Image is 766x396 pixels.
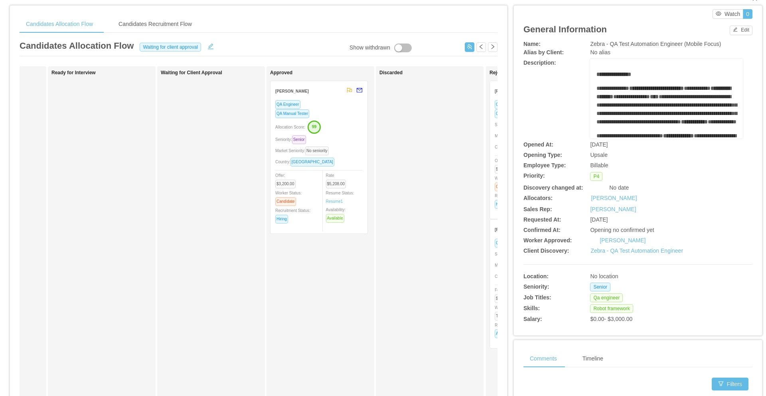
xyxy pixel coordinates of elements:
span: Country: [275,160,338,164]
strong: [PERSON_NAME] [275,89,309,93]
button: 0 [743,9,752,19]
span: $3,800.00 [495,165,515,174]
span: QA Manual Tester [495,109,529,118]
b: Discovery changed at: [523,184,583,191]
span: P4 [590,172,602,181]
b: Sales Rep: [523,206,552,212]
span: Availability: [326,208,347,220]
article: Candidates Allocation Flow [20,39,134,52]
span: QA Engineer [275,100,300,109]
span: Worker Status: [495,305,521,318]
div: Candidates Recruitment Flow [112,15,198,33]
div: Timeline [576,350,610,368]
a: [PERSON_NAME] [600,237,646,244]
b: Worker Approved: [523,237,572,244]
a: [PERSON_NAME] [590,206,636,212]
span: Senior [292,135,306,144]
span: QA Engineer [495,239,520,247]
span: Market Seniority: [495,263,575,267]
span: Zebra - QA Test Automation Engineer (Mobile Focus) [590,41,721,47]
div: Candidates Allocation Flow [20,15,99,33]
span: Recruitment Status: [495,323,530,336]
span: Seniority: [495,123,533,127]
b: Opened At: [523,141,553,148]
span: QA Engineer [495,100,520,109]
div: Comments [523,350,563,368]
span: Former salary: [495,288,520,301]
span: [GEOGRAPHIC_DATA] [290,158,334,166]
a: [PERSON_NAME] [591,194,637,202]
span: Candidate [275,197,296,206]
span: [DATE] [590,216,608,223]
span: Senior [590,283,610,291]
span: $3,200.00 [275,180,296,188]
button: icon: right [488,42,498,52]
span: Country: [495,274,557,279]
h1: Ready for Interview [51,70,163,76]
h1: Discarded [379,70,491,76]
button: mail [352,84,363,97]
button: 99 [305,120,321,133]
div: rdw-editor [596,70,737,150]
span: Talent pool [495,312,516,321]
h1: Approved [270,70,382,76]
b: Allocators: [523,195,553,201]
b: Job Titles: [523,294,551,301]
span: Billable [590,162,608,168]
strong: [PERSON_NAME] [495,228,528,232]
b: Salary: [523,316,542,322]
span: Seniority: [275,137,309,142]
button: icon: edit [204,42,217,49]
div: No location [590,272,705,281]
span: Offer: [495,158,518,171]
span: Upsale [590,152,608,158]
button: icon: filterFilters [712,378,748,390]
span: QA Manual Tester [275,109,309,118]
span: Recruitment Status: [495,194,530,206]
span: No alias [590,49,610,55]
a: Zebra - QA Test Automation Engineer [590,247,683,254]
b: Confirmed At: [523,227,561,233]
span: Candidate [495,182,515,191]
b: Client Discovery: [523,247,569,254]
div: Show withdrawn [349,44,390,52]
b: Alias by Client: [523,49,564,55]
button: icon: eyeWatch [713,9,743,19]
span: Allocation Score: [275,125,305,129]
span: Rate [326,173,349,186]
span: Approved [495,329,514,338]
b: Employee Type: [523,162,566,168]
span: Resume Status: [326,191,354,204]
text: 99 [312,124,317,129]
span: Seniority: [495,252,528,256]
span: No seniority [305,147,329,155]
b: Location: [523,273,549,279]
span: [DATE] [590,141,608,148]
article: General Information [523,23,607,36]
button: icon: left [476,42,486,52]
h1: Waiting for Client Approval [161,70,272,76]
span: Market Seniority: [275,148,332,153]
span: Robot framework [590,304,633,313]
span: Worker Status: [275,191,302,204]
h1: Rejected [490,70,601,76]
b: Priority: [523,172,545,179]
span: Offer: [275,173,299,186]
span: Recruitment Status: [275,208,310,221]
span: Market Seniority: [495,134,551,138]
span: No date [609,184,629,191]
span: Country: [495,145,557,149]
span: Qa engineer [590,293,623,302]
span: Available [326,214,344,223]
b: Opening Type: [523,152,562,158]
span: $5,208.00 [326,180,346,188]
span: Hiring [275,215,288,224]
b: Seniority: [523,283,549,290]
button: icon: editEdit [730,26,752,35]
span: Worker Status: [495,176,521,189]
span: $3,000.00 [495,294,515,303]
b: Name: [523,41,541,47]
b: Description: [523,59,556,66]
div: rdw-wrapper [590,59,743,139]
button: icon: usergroup-add [465,42,474,52]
